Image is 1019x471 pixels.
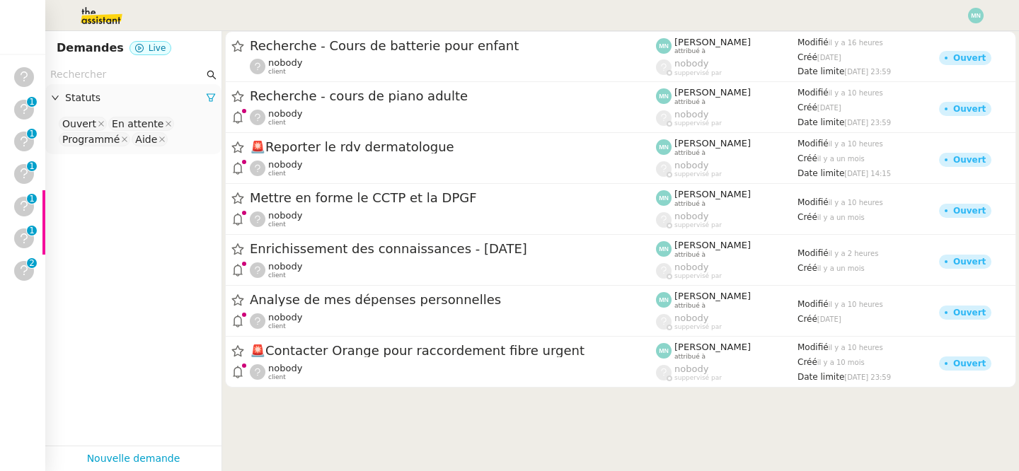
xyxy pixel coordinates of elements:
[656,87,798,105] app-user-label: attribué à
[29,258,35,271] p: 2
[656,342,798,360] app-user-label: attribué à
[268,210,302,221] span: nobody
[674,291,751,301] span: [PERSON_NAME]
[268,373,286,381] span: client
[29,194,35,207] p: 1
[798,342,829,352] span: Modifié
[62,117,96,130] div: Ouvert
[250,243,656,255] span: Enrichissement des connaissances - [DATE]
[656,211,798,229] app-user-label: suppervisé par
[674,160,708,170] span: nobody
[250,108,656,127] app-user-detailed-label: client
[29,161,35,174] p: 1
[268,312,302,322] span: nobody
[817,54,841,62] span: [DATE]
[656,241,672,257] img: svg
[656,189,798,207] app-user-label: attribué à
[817,315,841,323] span: [DATE]
[268,68,286,76] span: client
[968,8,984,23] img: svg
[844,68,891,76] span: [DATE] 23:59
[29,226,35,238] p: 1
[656,292,672,308] img: svg
[656,364,798,382] app-user-label: suppervisé par
[268,108,302,119] span: nobody
[656,139,672,155] img: svg
[674,47,706,55] span: attribué à
[656,37,798,55] app-user-label: attribué à
[798,212,817,222] span: Créé
[674,323,722,331] span: suppervisé par
[674,170,722,178] span: suppervisé par
[798,153,817,163] span: Créé
[250,344,656,357] span: Contacter Orange pour raccordement fibre urgent
[829,250,879,257] span: il y a 2 heures
[656,190,672,206] img: svg
[798,168,844,178] span: Date limite
[250,293,656,306] span: Analyse de mes dépenses personnelles
[149,43,166,53] span: Live
[674,138,751,149] span: [PERSON_NAME]
[62,133,120,146] div: Programmé
[953,359,986,368] div: Ouvert
[29,97,35,110] p: 1
[27,194,37,204] nz-badge-sup: 1
[65,90,206,106] span: Statuts
[674,200,706,208] span: attribué à
[953,105,986,113] div: Ouvert
[798,88,829,98] span: Modifié
[674,302,706,310] span: attribué à
[112,117,163,130] div: En attente
[268,159,302,170] span: nobody
[250,343,265,358] span: 🚨
[27,258,37,268] nz-badge-sup: 2
[250,192,656,204] span: Mettre en forme le CCTP et la DPGF
[674,149,706,157] span: attribué à
[798,139,829,149] span: Modifié
[798,263,817,273] span: Créé
[953,308,986,317] div: Ouvert
[674,120,722,127] span: suppervisé par
[268,272,286,279] span: client
[953,257,986,266] div: Ouvert
[829,344,883,351] span: il y a 10 heures
[250,261,656,279] app-user-detailed-label: client
[817,214,865,221] span: il y a un mois
[656,109,798,127] app-user-label: suppervisé par
[268,261,302,272] span: nobody
[268,363,302,373] span: nobody
[674,58,708,69] span: nobody
[27,129,37,139] nz-badge-sup: 1
[45,84,221,112] div: Statuts
[27,161,37,171] nz-badge-sup: 1
[656,88,672,104] img: svg
[798,52,817,62] span: Créé
[817,264,865,272] span: il y a un mois
[829,199,883,207] span: il y a 10 heures
[656,291,798,309] app-user-label: attribué à
[674,272,722,280] span: suppervisé par
[674,87,751,98] span: [PERSON_NAME]
[250,312,656,330] app-user-detailed-label: client
[59,117,107,131] nz-select-item: Ouvert
[250,139,265,154] span: 🚨
[798,299,829,309] span: Modifié
[656,58,798,76] app-user-label: suppervisé par
[250,90,656,103] span: Recherche - cours de piano adulte
[674,221,722,229] span: suppervisé par
[844,119,891,127] span: [DATE] 23:59
[674,69,722,77] span: suppervisé par
[656,160,798,178] app-user-label: suppervisé par
[674,262,708,272] span: nobody
[953,207,986,215] div: Ouvert
[87,450,180,467] a: Nouvelle demande
[656,343,672,359] img: svg
[250,141,656,153] span: Reporter le rdv dermatologue
[656,38,672,54] img: svg
[268,119,286,127] span: client
[953,54,986,62] div: Ouvert
[27,226,37,235] nz-badge-sup: 1
[674,211,708,221] span: nobody
[250,40,656,52] span: Recherche - Cours de batterie pour enfant
[798,117,844,127] span: Date limite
